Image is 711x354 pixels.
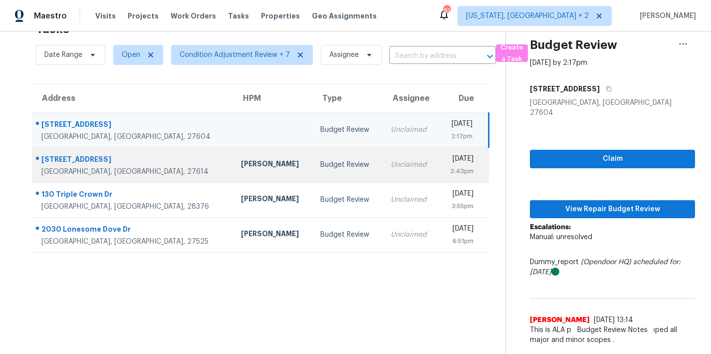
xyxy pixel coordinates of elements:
span: Create a Task [501,42,523,65]
span: Maestro [34,11,67,21]
div: [STREET_ADDRESS] [41,154,225,167]
span: Visits [95,11,116,21]
i: (Opendoor HQ) [581,259,631,266]
span: Date Range [44,50,82,60]
button: Copy Address [600,80,613,98]
th: Address [32,84,233,112]
div: [DATE] [447,119,473,131]
div: [GEOGRAPHIC_DATA], [GEOGRAPHIC_DATA], 27525 [41,237,225,247]
span: This is ALA property kindly review ,scoped all major and minor scopes . [530,325,695,345]
div: Budget Review [320,230,374,240]
div: Unclaimed [391,195,431,205]
th: HPM [233,84,312,112]
span: Assignee [329,50,359,60]
button: View Repair Budget Review [530,200,695,219]
div: [DATE] [447,189,474,201]
div: [GEOGRAPHIC_DATA], [GEOGRAPHIC_DATA], 27614 [41,167,225,177]
span: [DATE] 13:14 [594,317,633,324]
div: 2:17pm [447,131,473,141]
div: 91 [443,6,450,16]
span: Tasks [228,12,249,19]
div: Dummy_report [530,257,695,277]
span: [PERSON_NAME] [530,315,590,325]
span: Geo Assignments [312,11,377,21]
span: Projects [128,11,159,21]
span: Work Orders [171,11,216,21]
span: [PERSON_NAME] [636,11,696,21]
div: Budget Review [320,125,374,135]
div: [PERSON_NAME] [241,229,304,241]
button: Create a Task [496,44,528,62]
div: [STREET_ADDRESS] [41,119,225,132]
span: Open [122,50,140,60]
th: Assignee [383,84,439,112]
b: Escalations: [530,224,571,231]
h2: Tasks [36,24,69,34]
div: 130 Triple Crown Dr [41,189,225,202]
div: [DATE] [447,224,474,236]
div: Budget Review [320,160,374,170]
div: 2030 Lonesome Dove Dr [41,224,225,237]
span: Manual: unresolved [530,234,592,241]
th: Type [312,84,382,112]
div: [PERSON_NAME] [241,194,304,206]
th: Due [439,84,489,112]
div: [GEOGRAPHIC_DATA], [GEOGRAPHIC_DATA] 27604 [530,98,695,118]
div: 2:43pm [447,166,474,176]
span: Properties [261,11,300,21]
span: Condition Adjustment Review + 7 [180,50,290,60]
button: Claim [530,150,695,168]
button: Open [483,49,497,63]
input: Search by address [389,48,468,64]
div: [PERSON_NAME] [241,159,304,171]
div: 6:51pm [447,236,474,246]
div: [GEOGRAPHIC_DATA], [GEOGRAPHIC_DATA], 27604 [41,132,225,142]
h5: [STREET_ADDRESS] [530,84,600,94]
h2: Budget Review [530,40,617,50]
div: Unclaimed [391,125,431,135]
div: [DATE] by 2:17pm [530,58,587,68]
div: [DATE] [447,154,474,166]
span: [US_STATE], [GEOGRAPHIC_DATA] + 2 [466,11,589,21]
span: View Repair Budget Review [538,203,687,216]
div: 3:55pm [447,201,474,211]
div: Unclaimed [391,160,431,170]
div: Unclaimed [391,230,431,240]
span: Budget Review Notes [571,325,654,335]
span: Claim [538,153,687,165]
div: Budget Review [320,195,374,205]
div: [GEOGRAPHIC_DATA], [GEOGRAPHIC_DATA], 28376 [41,202,225,212]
